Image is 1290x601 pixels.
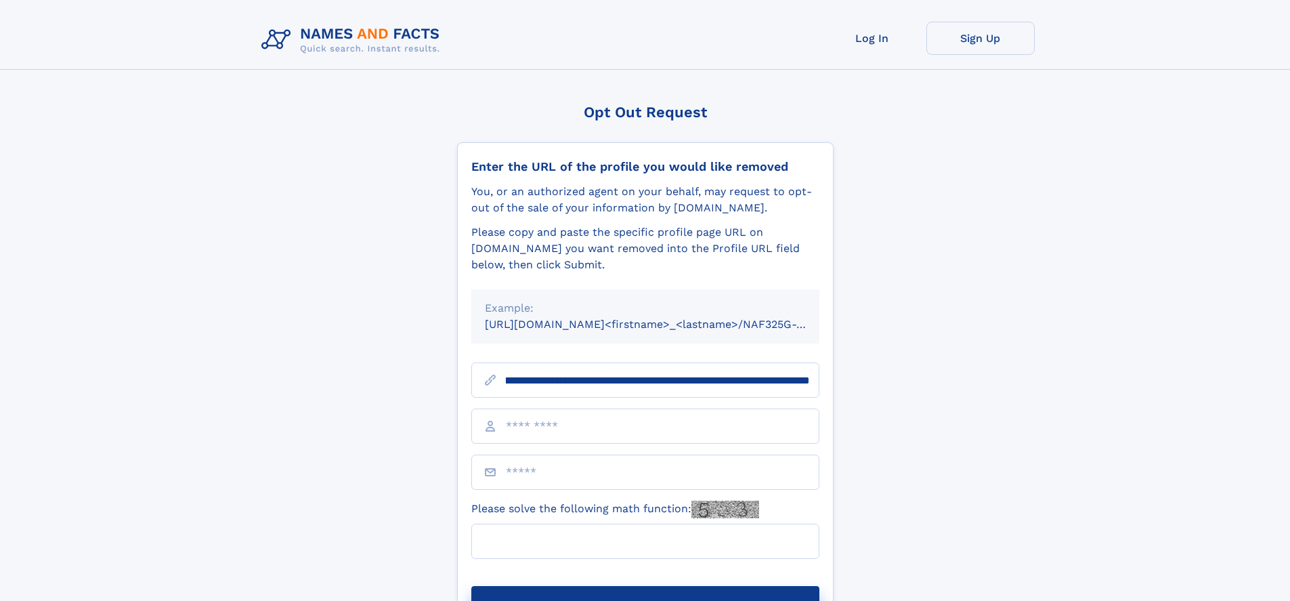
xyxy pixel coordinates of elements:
[471,224,819,273] div: Please copy and paste the specific profile page URL on [DOMAIN_NAME] you want removed into the Pr...
[926,22,1035,55] a: Sign Up
[485,318,845,331] small: [URL][DOMAIN_NAME]<firstname>_<lastname>/NAF325G-xxxxxxxx
[471,184,819,216] div: You, or an authorized agent on your behalf, may request to opt-out of the sale of your informatio...
[485,300,806,316] div: Example:
[818,22,926,55] a: Log In
[457,104,834,121] div: Opt Out Request
[471,159,819,174] div: Enter the URL of the profile you would like removed
[256,22,451,58] img: Logo Names and Facts
[471,501,759,518] label: Please solve the following math function:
